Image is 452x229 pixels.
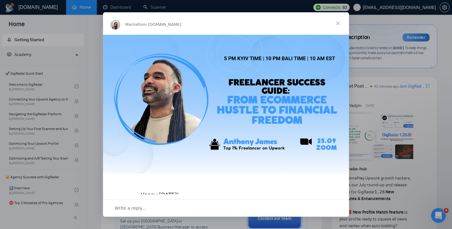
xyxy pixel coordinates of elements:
span: Write a reply… [115,204,147,212]
span: Close [327,12,349,34]
img: Profile image for Mariia [110,20,120,30]
div: Happy [DATE]! [141,184,311,199]
div: Open conversation and reply [103,199,349,217]
span: from [DOMAIN_NAME] [137,22,181,27]
span: Mariia [125,22,137,27]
